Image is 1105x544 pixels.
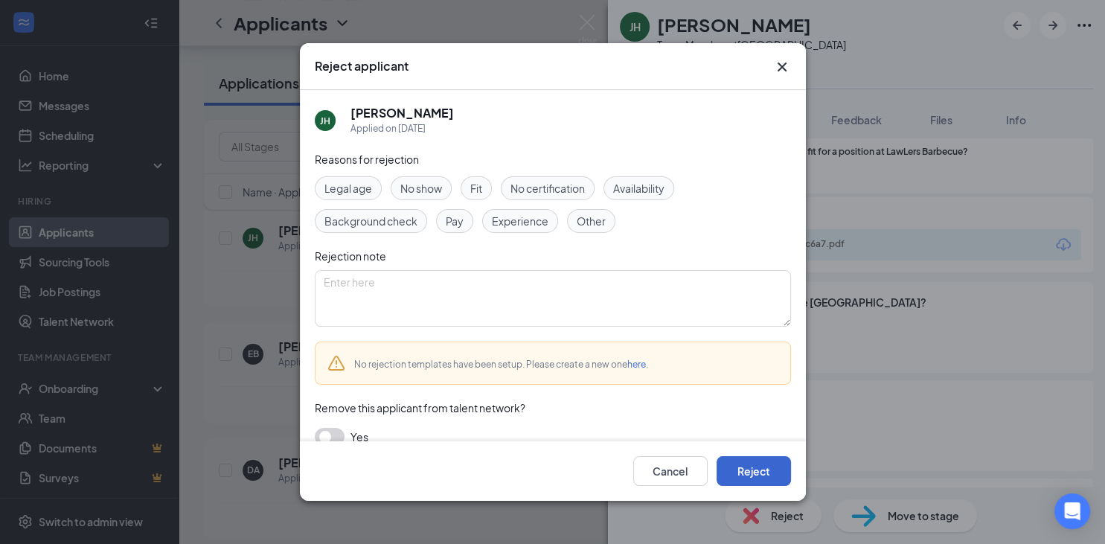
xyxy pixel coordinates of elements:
[773,58,791,76] button: Close
[327,354,345,372] svg: Warning
[315,58,409,74] h3: Reject applicant
[354,359,648,370] span: No rejection templates have been setup. Please create a new one .
[324,180,372,196] span: Legal age
[315,401,525,415] span: Remove this applicant from talent network?
[510,180,585,196] span: No certification
[324,213,417,229] span: Background check
[492,213,548,229] span: Experience
[470,180,482,196] span: Fit
[577,213,606,229] span: Other
[1054,493,1090,529] div: Open Intercom Messenger
[315,153,419,166] span: Reasons for rejection
[717,456,791,486] button: Reject
[446,213,464,229] span: Pay
[627,359,646,370] a: here
[320,115,330,127] div: JH
[350,121,454,136] div: Applied on [DATE]
[350,428,368,446] span: Yes
[315,249,386,263] span: Rejection note
[350,105,454,121] h5: [PERSON_NAME]
[773,58,791,76] svg: Cross
[633,456,708,486] button: Cancel
[400,180,442,196] span: No show
[613,180,664,196] span: Availability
